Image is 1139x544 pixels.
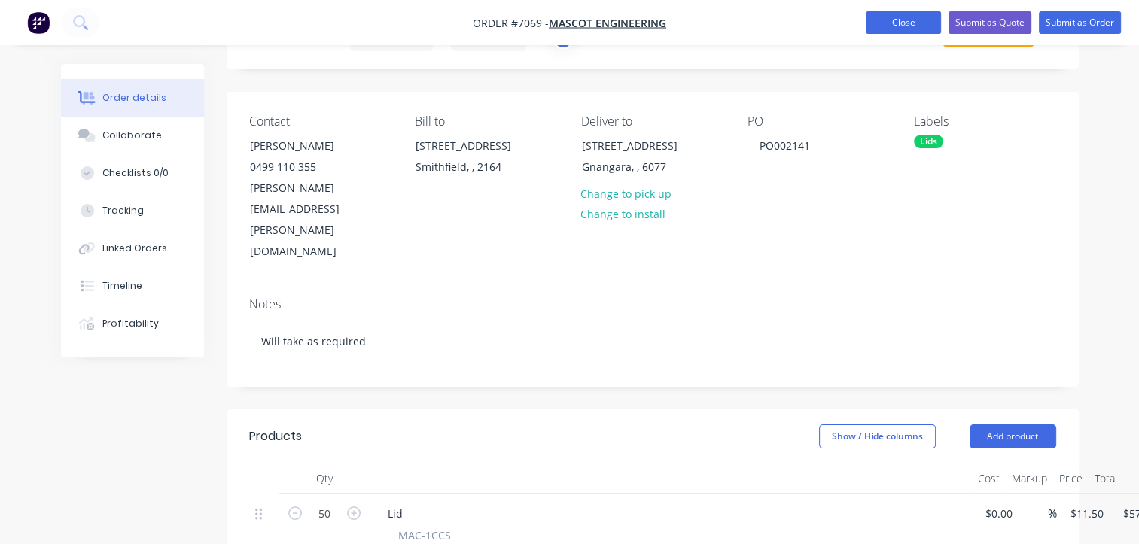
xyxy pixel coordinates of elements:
[415,114,557,129] div: Bill to
[250,178,375,262] div: [PERSON_NAME][EMAIL_ADDRESS][PERSON_NAME][DOMAIN_NAME]
[403,135,553,183] div: [STREET_ADDRESS]Smithfield, , 2164
[1053,463,1089,494] div: Price
[949,11,1031,34] button: Submit as Quote
[102,166,169,180] div: Checklists 0/0
[61,79,204,117] button: Order details
[102,204,144,217] div: Tracking
[569,135,720,183] div: [STREET_ADDRESS]Gnangara, , 6077
[249,427,302,445] div: Products
[914,135,943,148] div: Lids
[398,527,451,543] span: MAC-1CCS
[249,114,391,129] div: Contact
[914,114,1056,129] div: Labels
[581,114,723,129] div: Deliver to
[819,424,936,448] button: Show / Hide columns
[279,463,370,494] div: Qty
[102,242,167,255] div: Linked Orders
[250,157,375,178] div: 0499 110 355
[972,463,1006,494] div: Cost
[61,229,204,267] button: Linked Orders
[416,135,541,157] div: [STREET_ADDRESS]
[549,16,666,30] a: Mascot Engineering
[582,135,707,157] div: [STREET_ADDRESS]
[61,267,204,305] button: Timeline
[102,129,162,142] div: Collaborate
[473,16,549,30] span: Order #7069 -
[573,183,680,203] button: Change to pick up
[61,154,204,192] button: Checklists 0/0
[249,297,1056,312] div: Notes
[61,117,204,154] button: Collaborate
[61,192,204,229] button: Tracking
[237,135,388,263] div: [PERSON_NAME]0499 110 355[PERSON_NAME][EMAIL_ADDRESS][PERSON_NAME][DOMAIN_NAME]
[416,157,541,178] div: Smithfield, , 2164
[1048,505,1057,522] span: %
[1089,463,1123,494] div: Total
[102,91,166,105] div: Order details
[376,503,415,524] div: Lid
[61,305,204,342] button: Profitability
[1006,463,1053,494] div: Markup
[573,204,674,224] button: Change to install
[102,317,159,330] div: Profitability
[27,11,50,34] img: Factory
[748,135,822,157] div: PO002141
[582,157,707,178] div: Gnangara, , 6077
[1039,11,1121,34] button: Submit as Order
[102,279,142,293] div: Timeline
[249,318,1056,364] div: Will take as required
[748,114,890,129] div: PO
[250,135,375,157] div: [PERSON_NAME]
[866,11,941,34] button: Close
[970,424,1056,448] button: Add product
